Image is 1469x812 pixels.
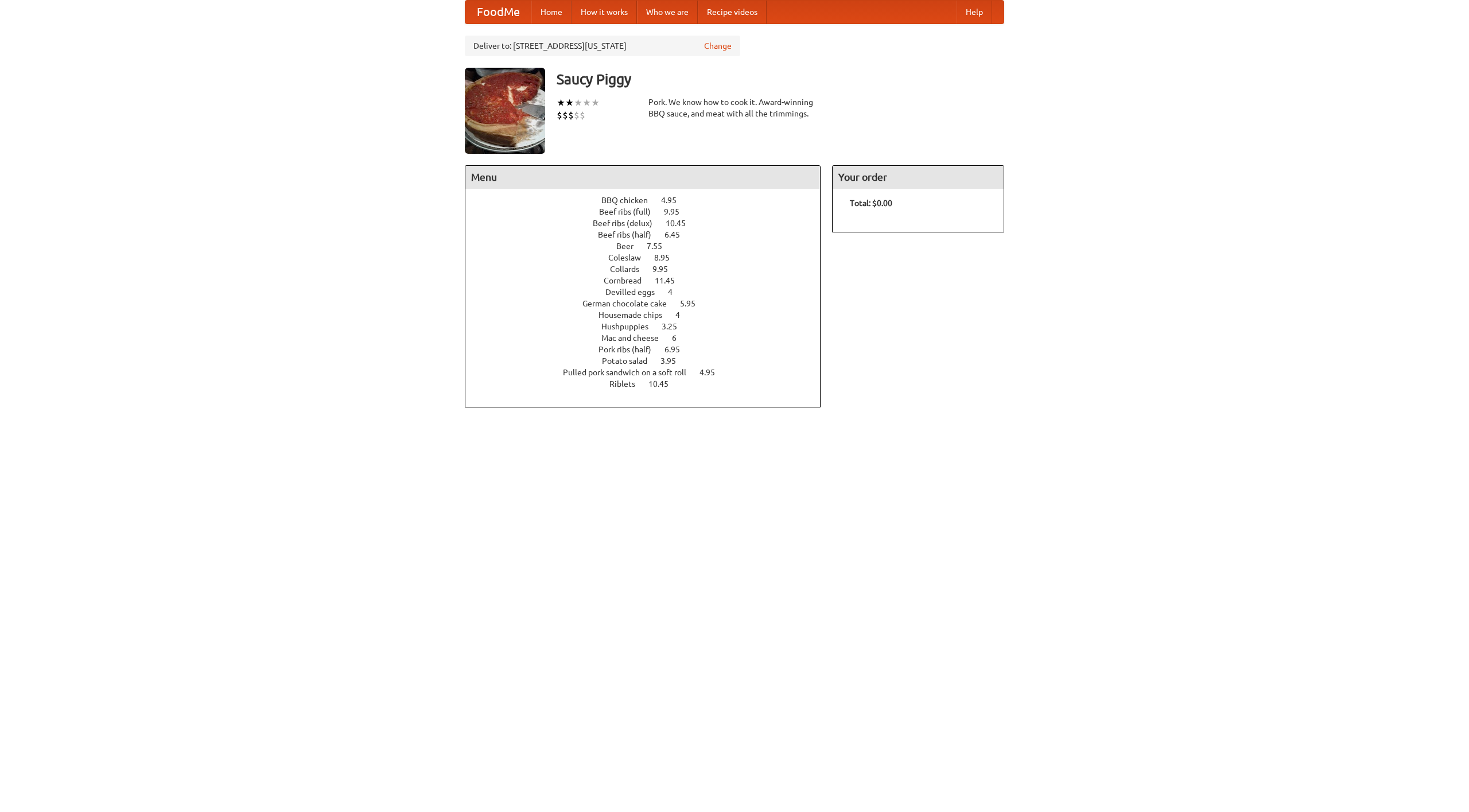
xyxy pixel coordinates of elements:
h4: Your order [833,166,1004,189]
span: Beer [616,242,645,251]
a: Beef ribs (delux) 10.45 [593,219,707,228]
span: 7.55 [647,242,674,251]
a: Beer 7.55 [616,242,683,251]
a: German chocolate cake 5.95 [582,299,717,308]
li: ★ [574,96,582,109]
a: Riblets 10.45 [609,379,690,388]
span: 6.45 [664,230,691,239]
span: Beef ribs (delux) [593,219,664,228]
b: Total: $0.00 [850,199,892,208]
a: BBQ chicken 4.95 [601,196,698,205]
a: Pork ribs (half) 6.95 [599,345,701,354]
span: Coleslaw [608,253,652,262]
a: Cornbread 11.45 [604,276,696,285]
a: Change [704,40,732,52]
a: Who we are [637,1,698,24]
a: Devilled eggs 4 [605,287,694,297]
span: Hushpuppies [601,322,660,331]
h4: Menu [465,166,820,189]
img: angular.jpg [465,68,545,154]
div: Pork. We know how to cook it. Award-winning BBQ sauce, and meat with all the trimmings. [648,96,821,119]
a: Recipe videos [698,1,767,24]
a: Coleslaw 8.95 [608,253,691,262]
span: 9.95 [652,265,679,274]
span: Beef ribs (full) [599,207,662,216]
span: 4.95 [661,196,688,205]
li: $ [557,109,562,122]
span: 10.45 [666,219,697,228]
span: Devilled eggs [605,287,666,297]
li: ★ [591,96,600,109]
li: $ [580,109,585,122]
span: Pulled pork sandwich on a soft roll [563,368,698,377]
a: Mac and cheese 6 [601,333,698,343]
li: $ [568,109,574,122]
span: German chocolate cake [582,299,678,308]
a: Pulled pork sandwich on a soft roll 4.95 [563,368,736,377]
span: 5.95 [680,299,707,308]
h3: Saucy Piggy [557,68,1004,91]
span: Mac and cheese [601,333,670,343]
li: $ [562,109,568,122]
span: 4 [675,310,691,320]
a: Home [531,1,572,24]
span: BBQ chicken [601,196,659,205]
a: Help [957,1,992,24]
a: Collards 9.95 [610,265,689,274]
span: 6.95 [664,345,691,354]
a: Beef ribs (half) 6.45 [598,230,701,239]
span: 3.95 [660,356,687,366]
span: 11.45 [655,276,686,285]
span: 10.45 [648,379,680,388]
a: How it works [572,1,637,24]
a: Housemade chips 4 [599,310,701,320]
span: 4.95 [699,368,726,377]
span: Cornbread [604,276,653,285]
span: Beef ribs (half) [598,230,663,239]
span: Potato salad [602,356,659,366]
span: Riblets [609,379,647,388]
span: 8.95 [654,253,681,262]
a: FoodMe [465,1,531,24]
span: 6 [672,333,688,343]
a: Beef ribs (full) 9.95 [599,207,701,216]
a: Hushpuppies 3.25 [601,322,698,331]
li: ★ [557,96,565,109]
a: Potato salad 3.95 [602,356,697,366]
span: 9.95 [664,207,691,216]
span: Housemade chips [599,310,674,320]
li: ★ [582,96,591,109]
span: Collards [610,265,651,274]
span: Pork ribs (half) [599,345,663,354]
li: ★ [565,96,574,109]
span: 3.25 [662,322,689,331]
div: Deliver to: [STREET_ADDRESS][US_STATE] [465,36,740,56]
span: 4 [668,287,684,297]
li: $ [574,109,580,122]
